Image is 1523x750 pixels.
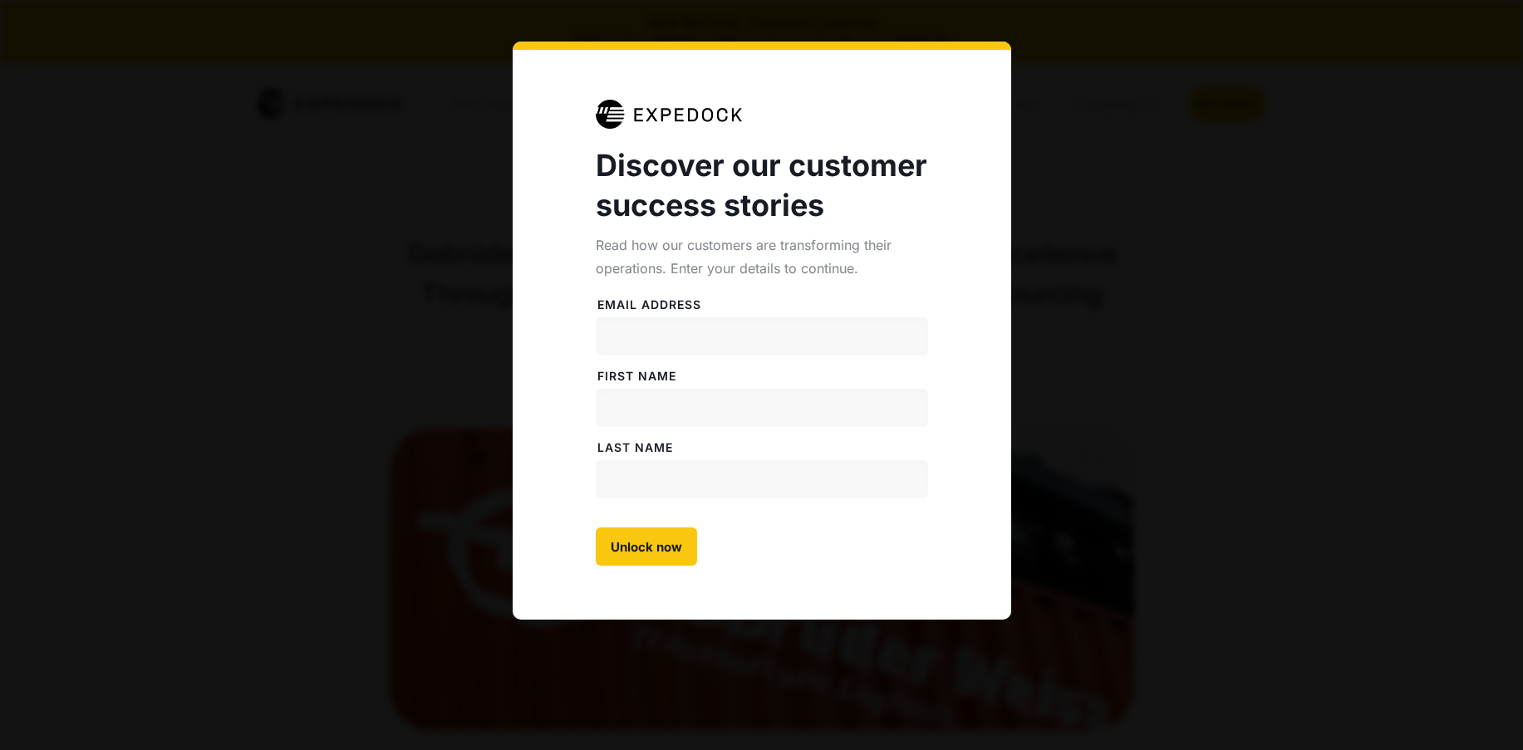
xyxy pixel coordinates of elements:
form: Case Studies Form [596,280,928,566]
label: FiRST NAME [596,368,928,385]
div: Read how our customers are transforming their operations. Enter your details to continue. [596,233,928,280]
label: LAST NAME [596,439,928,456]
strong: Discover our customer success stories [596,147,927,223]
label: Email address [596,297,928,313]
input: Unlock now [596,527,697,566]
